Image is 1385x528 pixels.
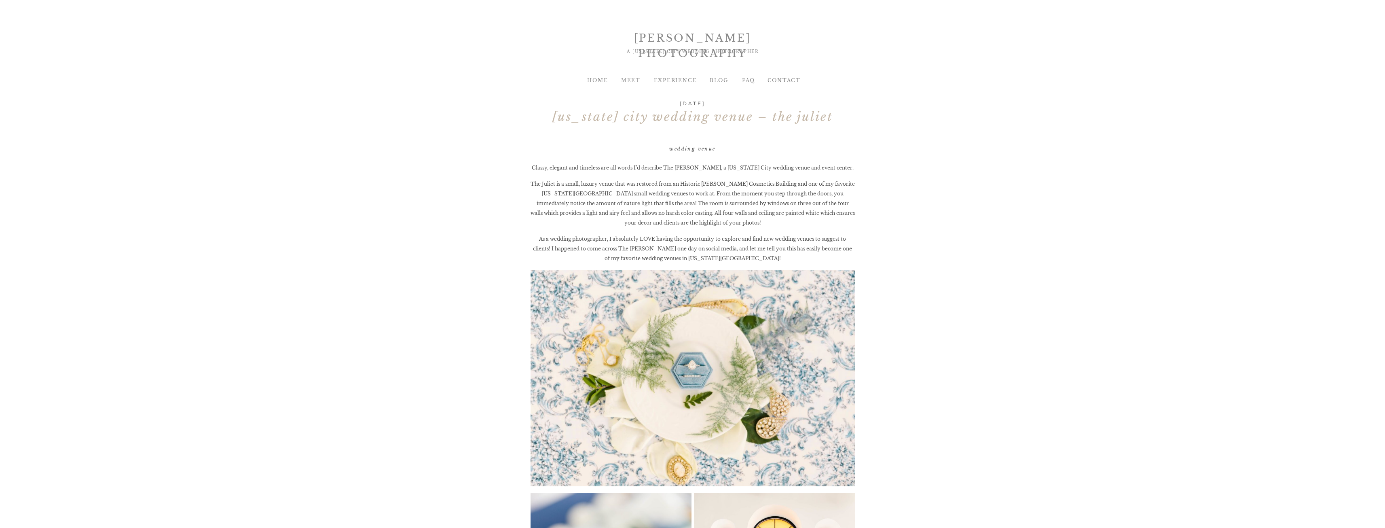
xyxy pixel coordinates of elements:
[768,77,800,84] a: Contact
[586,31,799,45] div: [PERSON_NAME] PHOTOGRAPHY
[615,77,647,84] a: MEET
[56,110,1329,143] h2: [US_STATE] City Wedding Venue – The Juliet
[595,49,791,63] div: A [US_STATE] CITY WEDDING PHOTOGRAPHER
[654,77,687,84] a: EXPERIENCE
[531,163,855,173] p: Classy, elegant and timeless are all words I’d describe The [PERSON_NAME], a [US_STATE] City wedd...
[581,77,614,84] a: HOME
[531,270,855,486] img: Kansas City Wedding Venue, The Juliet, by Kansas City Wedding Photographer Sarah Riner Photography
[531,234,855,263] p: As a wedding photographer, I absolutely LOVE having the opportunity to explore and find new weddi...
[652,101,733,106] h2: [DATE]
[669,146,715,152] a: Wedding Venue
[703,77,736,84] a: BLOG
[531,179,855,228] p: The Juliet is a small, luxury venue that was restored from an Historic [PERSON_NAME] Cosmetics Bu...
[732,77,765,84] a: FAQ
